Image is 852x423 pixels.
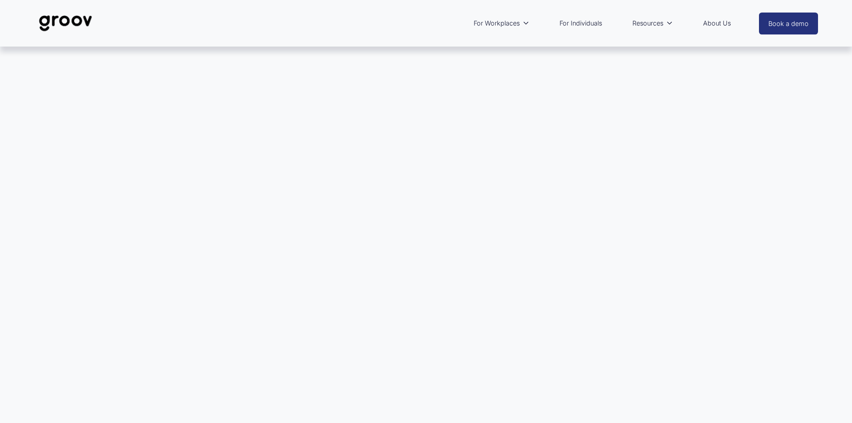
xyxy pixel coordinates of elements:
[469,13,534,34] a: folder dropdown
[34,9,97,38] img: Groov | Unlock Human Potential at Work and in Life
[759,13,818,34] a: Book a demo
[474,17,520,29] span: For Workplaces
[699,13,735,34] a: About Us
[555,13,606,34] a: For Individuals
[628,13,678,34] a: folder dropdown
[632,17,663,29] span: Resources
